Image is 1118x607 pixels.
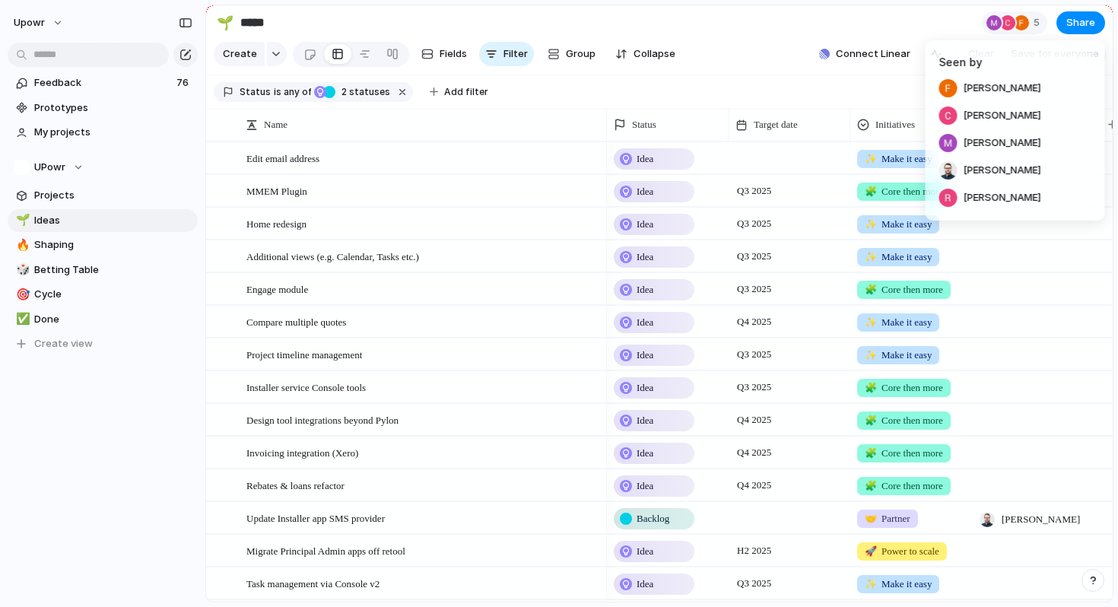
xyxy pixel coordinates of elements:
h3: Seen by [939,54,1091,70]
span: [PERSON_NAME] [964,190,1041,205]
span: [PERSON_NAME] [964,81,1041,96]
span: [PERSON_NAME] [964,163,1041,178]
span: [PERSON_NAME] [964,108,1041,123]
span: [PERSON_NAME] [964,135,1041,151]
